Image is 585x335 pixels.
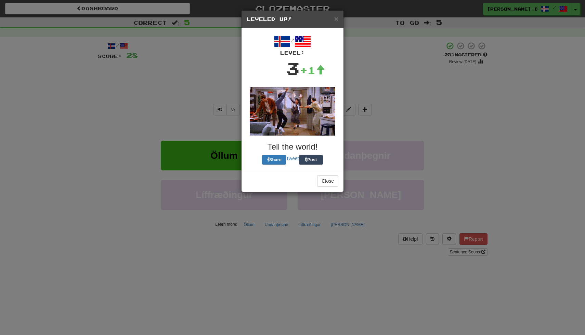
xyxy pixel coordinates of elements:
h3: Tell the world! [247,142,338,151]
div: 3 [286,56,300,80]
div: Level: [247,50,338,56]
button: Share [262,155,286,165]
button: Close [334,15,338,22]
img: seinfeld-ebe603044fff2fd1d3e1949e7ad7a701fffed037ac3cad15aebc0dce0abf9909.gif [250,87,335,136]
span: × [334,15,338,23]
h5: Leveled Up! [247,16,338,23]
div: / [247,33,338,56]
button: Post [299,155,323,165]
button: Close [317,175,338,187]
a: Tweet [286,156,299,161]
div: +1 [300,64,325,77]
